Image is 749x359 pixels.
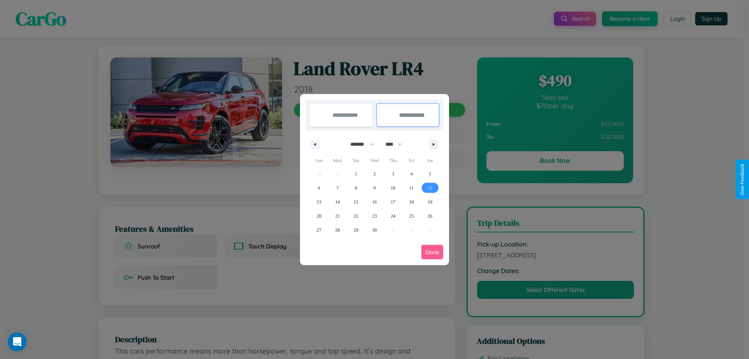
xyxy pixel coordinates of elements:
span: 25 [409,209,414,223]
button: 1 [347,167,365,181]
div: Open Intercom Messenger [8,332,27,351]
button: 25 [402,209,421,223]
span: 14 [335,195,340,209]
button: 13 [310,195,328,209]
span: 18 [409,195,414,209]
span: 30 [372,223,377,237]
button: 11 [402,181,421,195]
button: 6 [310,181,328,195]
span: Sun [310,154,328,167]
button: 8 [347,181,365,195]
span: Fri [402,154,421,167]
button: 10 [384,181,402,195]
span: 7 [336,181,339,195]
span: Mon [328,154,346,167]
span: 26 [428,209,432,223]
span: 12 [428,181,432,195]
button: 14 [328,195,346,209]
span: 22 [354,209,359,223]
button: 7 [328,181,346,195]
span: 9 [373,181,376,195]
button: 23 [365,209,383,223]
button: 12 [421,181,439,195]
span: 29 [354,223,359,237]
span: 19 [428,195,432,209]
button: 22 [347,209,365,223]
div: Give Feedback [740,164,745,195]
span: 5 [429,167,431,181]
span: 23 [372,209,377,223]
button: Done [421,245,443,259]
button: 16 [365,195,383,209]
span: 11 [409,181,414,195]
button: 24 [384,209,402,223]
button: 20 [310,209,328,223]
span: 6 [318,181,320,195]
button: 28 [328,223,346,237]
span: Thu [384,154,402,167]
button: 9 [365,181,383,195]
span: 16 [372,195,377,209]
button: 27 [310,223,328,237]
button: 29 [347,223,365,237]
button: 15 [347,195,365,209]
span: 10 [390,181,395,195]
button: 30 [365,223,383,237]
button: 4 [402,167,421,181]
span: Sat [421,154,439,167]
button: 21 [328,209,346,223]
button: 3 [384,167,402,181]
button: 2 [365,167,383,181]
span: 21 [335,209,340,223]
span: 15 [354,195,359,209]
span: 27 [317,223,321,237]
button: 26 [421,209,439,223]
span: 2 [373,167,376,181]
button: 5 [421,167,439,181]
button: 19 [421,195,439,209]
span: 20 [317,209,321,223]
span: 13 [317,195,321,209]
span: 28 [335,223,340,237]
span: Wed [365,154,383,167]
span: 4 [410,167,413,181]
span: 24 [390,209,395,223]
span: 8 [355,181,357,195]
button: 17 [384,195,402,209]
span: 3 [392,167,394,181]
span: Tue [347,154,365,167]
button: 18 [402,195,421,209]
span: 17 [390,195,395,209]
span: 1 [355,167,357,181]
